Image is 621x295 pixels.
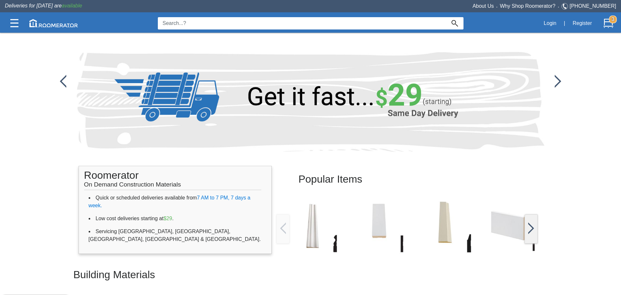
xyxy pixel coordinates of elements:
a: [PHONE_NUMBER] [570,3,616,9]
span: Deliveries for [DATE] are [5,3,82,8]
img: Categories.svg [10,19,18,27]
img: /app/images/Buttons/favicon.jpg [483,198,540,254]
h2: Building Materials [73,264,548,286]
img: Cart.svg [604,18,613,28]
img: Search_Icon.svg [452,20,458,27]
img: /app/images/Buttons/favicon.jpg [60,75,66,88]
button: Login [540,17,560,30]
img: /app/images/Buttons/favicon.jpg [284,198,341,254]
h2: Popular Items [299,168,516,190]
span: • [494,6,500,8]
li: Quick or scheduled deliveries available from [89,191,262,212]
li: Low cost deliveries starting at . [89,212,262,225]
input: Search...? [158,17,446,29]
img: /app/images/Buttons/favicon.jpg [555,75,561,88]
a: Why Shop Roomerator? [500,3,556,9]
span: $29 [163,216,172,221]
li: Servicing [GEOGRAPHIC_DATA], [GEOGRAPHIC_DATA], [GEOGRAPHIC_DATA], [GEOGRAPHIC_DATA] & [GEOGRAPHI... [89,225,262,246]
div: | [560,16,569,30]
span: On Demand Construction Materials [84,178,181,188]
img: /app/images/Buttons/favicon.jpg [417,198,474,254]
h1: Roomerator [84,166,262,190]
img: /app/images/Buttons/favicon.jpg [351,198,407,254]
img: /app/images/Buttons/favicon.jpg [528,222,534,234]
a: About Us [473,3,494,9]
img: roomerator-logo.svg [29,19,78,27]
span: • [555,6,561,8]
strong: 3 [609,16,617,23]
span: available [62,3,82,8]
button: Register [569,17,595,30]
img: /app/images/Buttons/favicon.jpg [280,222,286,234]
img: Telephone.svg [561,2,570,10]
